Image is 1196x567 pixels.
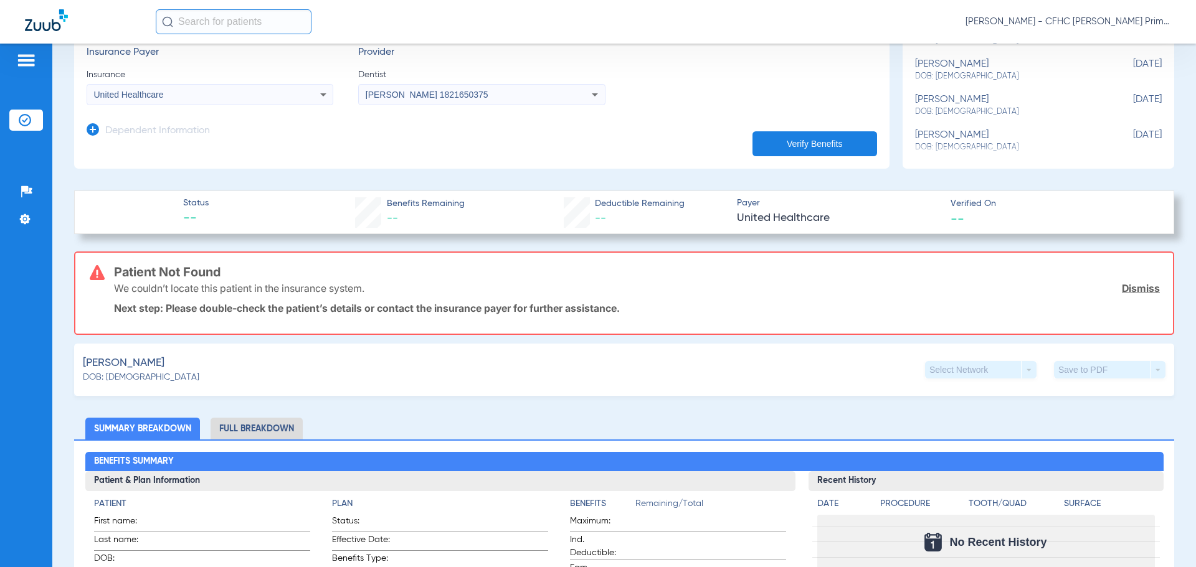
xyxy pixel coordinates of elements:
app-breakdown-title: Procedure [880,497,965,515]
img: hamburger-icon [16,53,36,68]
img: Search Icon [162,16,173,27]
h3: Patient Not Found [114,266,1160,278]
span: DOB: [DEMOGRAPHIC_DATA] [915,71,1099,82]
span: United Healthcare [737,210,940,226]
span: Last name: [94,533,155,550]
h3: Recent History [809,471,1164,491]
h4: Plan [332,497,548,510]
span: Insurance [87,68,333,81]
div: [PERSON_NAME] [915,94,1099,117]
div: [PERSON_NAME] [915,129,1099,152]
img: error-icon [90,265,105,280]
h3: Provider [358,47,605,59]
input: Search for patients [156,9,311,34]
span: Status: [332,515,393,532]
li: Summary Breakdown [85,418,200,439]
div: [PERSON_NAME] [915,59,1099,82]
span: Verified On [951,197,1154,210]
h3: Dependent Information [105,125,210,138]
span: DOB: [DEMOGRAPHIC_DATA] [83,371,199,384]
span: -- [951,212,964,225]
span: Dentist [358,68,605,81]
span: -- [183,210,209,228]
span: Payer [737,197,940,210]
span: Ind. Deductible: [570,533,631,560]
app-breakdown-title: Tooth/Quad [969,497,1060,515]
img: Zuub Logo [25,9,68,31]
span: -- [595,213,606,224]
span: [DATE] [1099,94,1162,117]
h4: Tooth/Quad [969,497,1060,510]
span: Remaining/Total [635,497,786,515]
span: [PERSON_NAME] 1821650375 [366,90,488,100]
span: Maximum: [570,515,631,532]
app-breakdown-title: Surface [1064,497,1155,515]
span: Effective Date: [332,533,393,550]
span: DOB: [DEMOGRAPHIC_DATA] [915,142,1099,153]
h4: Benefits [570,497,635,510]
a: Dismiss [1122,282,1160,294]
li: Full Breakdown [211,418,303,439]
span: [PERSON_NAME] [83,355,164,371]
p: Next step: Please double-check the patient’s details or contact the insurance payer for further a... [114,302,1160,314]
p: We couldn’t locate this patient in the insurance system. [114,282,364,294]
span: -- [387,213,398,224]
h4: Date [817,497,870,510]
span: [DATE] [1099,129,1162,152]
app-breakdown-title: Date [817,497,870,515]
span: No Recent History [949,536,1046,548]
span: DOB: [DEMOGRAPHIC_DATA] [915,106,1099,118]
span: Deductible Remaining [595,197,685,210]
iframe: Chat Widget [1134,507,1196,567]
h2: Benefits Summary [85,452,1164,472]
span: First name: [94,515,155,532]
span: Benefits Remaining [387,197,465,210]
img: Calendar [924,533,942,551]
h4: Patient [94,497,310,510]
span: [PERSON_NAME] - CFHC [PERSON_NAME] Primary Care Dental [966,16,1171,28]
h3: Insurance Payer [87,47,333,59]
span: Status [183,197,209,210]
span: United Healthcare [94,90,164,100]
app-breakdown-title: Benefits [570,497,635,515]
h3: Patient & Plan Information [85,471,795,491]
button: Verify Benefits [752,131,877,156]
h4: Surface [1064,497,1155,510]
span: [DATE] [1099,59,1162,82]
h4: Procedure [880,497,965,510]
